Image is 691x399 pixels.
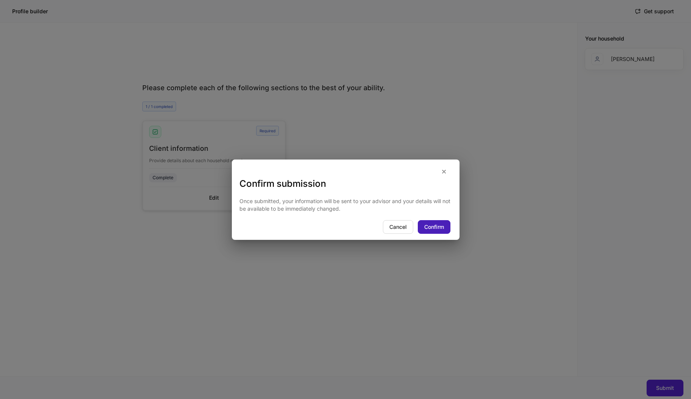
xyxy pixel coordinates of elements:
[424,224,444,230] div: Confirm
[383,220,413,234] button: Cancel
[239,197,452,213] p: Once submitted, your information will be sent to your advisor and your details will not be availa...
[389,224,407,230] div: Cancel
[418,220,450,234] button: Confirm
[239,178,452,190] h3: Confirm submission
